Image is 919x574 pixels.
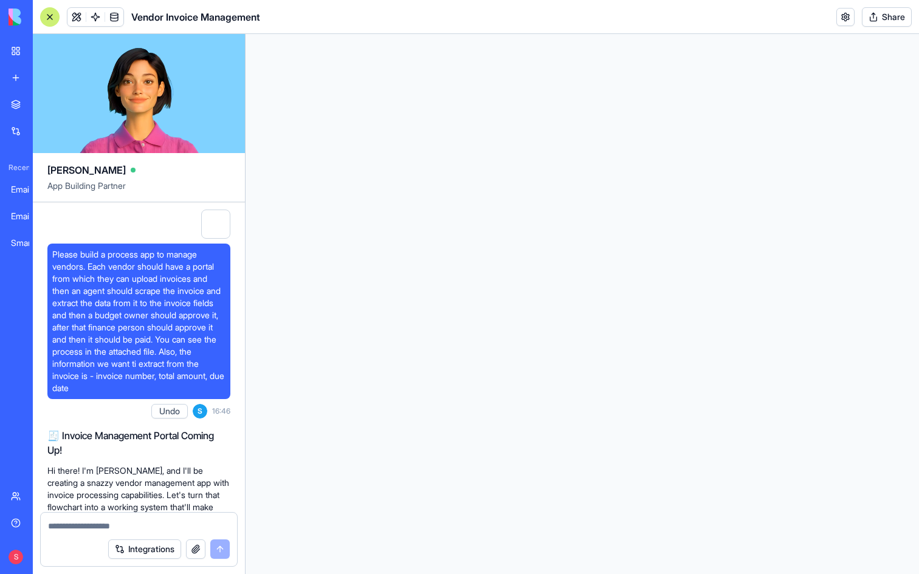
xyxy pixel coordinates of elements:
img: logo [9,9,84,26]
button: Undo [151,404,188,419]
div: Email Marketing Generator [11,210,45,222]
div: Smart Calendar Manager [11,237,45,249]
a: Email Marketing Generator [4,204,52,228]
span: S [9,550,23,564]
p: Hi there! I'm [PERSON_NAME], and I'll be creating a snazzy vendor management app with invoice pro... [47,465,230,525]
span: 16:46 [212,406,230,416]
button: Integrations [108,539,181,559]
span: [PERSON_NAME] [47,163,126,177]
span: App Building Partner [47,180,230,202]
span: Recent [4,163,29,173]
span: Please build a process app to manage vendors. Each vendor should have a portal from which they ca... [52,248,225,394]
a: Smart Calendar Manager [4,231,52,255]
a: Email Marketing Generator [4,177,52,202]
span: S [193,404,207,419]
button: Share [862,7,912,27]
div: Email Marketing Generator [11,183,45,196]
h1: Vendor Invoice Management [131,10,260,24]
h2: 🧾 Invoice Management Portal Coming Up! [47,428,230,457]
